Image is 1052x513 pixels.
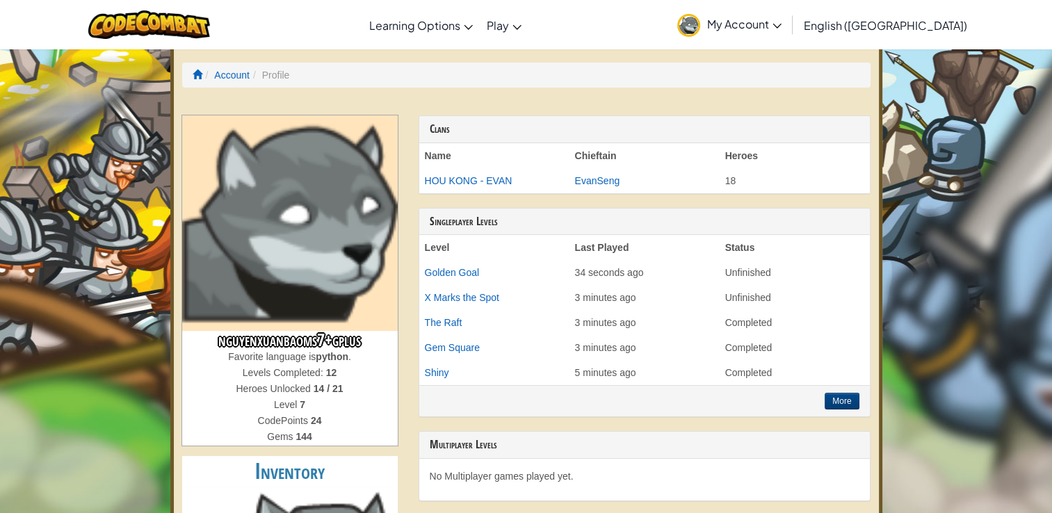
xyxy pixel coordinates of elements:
[425,175,512,186] a: HOU KONG - EVAN
[296,431,311,442] strong: 144
[825,393,859,409] button: More
[311,415,322,426] strong: 24
[575,175,620,186] a: EvanSeng
[316,351,348,362] strong: python
[569,285,720,310] td: 3 minutes ago
[362,6,480,44] a: Learning Options
[274,399,300,410] span: Level
[720,335,870,360] td: Completed
[720,285,870,310] td: Unfinished
[720,310,870,335] td: Completed
[797,6,974,44] a: English ([GEOGRAPHIC_DATA])
[569,235,720,260] th: Last Played
[228,351,316,362] span: Favorite language is
[348,351,351,362] span: .
[314,383,343,394] strong: 14 / 21
[182,456,398,487] h2: Inventory
[720,360,870,385] td: Completed
[425,367,449,378] a: Shiny
[569,335,720,360] td: 3 minutes ago
[487,18,509,33] span: Play
[369,18,460,33] span: Learning Options
[569,143,720,168] th: Chieftain
[480,6,528,44] a: Play
[707,17,782,31] span: My Account
[258,415,311,426] span: CodePoints
[425,317,462,328] a: The Raft
[250,68,289,82] li: Profile
[670,3,788,47] a: My Account
[419,235,569,260] th: Level
[425,292,499,303] a: X Marks the Spot
[182,331,398,350] h3: nguyenxuanbaoms7+gplus
[430,215,859,228] h3: Singleplayer Levels
[236,383,313,394] span: Heroes Unlocked
[430,439,859,451] h3: Multiplayer Levels
[326,367,337,378] strong: 12
[569,260,720,285] td: 34 seconds ago
[300,399,305,410] strong: 7
[243,367,326,378] span: Levels Completed:
[677,14,700,37] img: avatar
[430,469,859,483] p: No Multiplayer games played yet.
[267,431,296,442] span: Gems
[569,310,720,335] td: 3 minutes ago
[804,18,967,33] span: English ([GEOGRAPHIC_DATA])
[720,235,870,260] th: Status
[419,143,569,168] th: Name
[214,70,250,81] a: Account
[720,260,870,285] td: Unfinished
[425,342,480,353] a: Gem Square
[430,123,859,136] h3: Clans
[720,143,870,168] th: Heroes
[720,168,870,193] td: 18
[88,10,210,39] img: CodeCombat logo
[425,267,480,278] a: Golden Goal
[569,360,720,385] td: 5 minutes ago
